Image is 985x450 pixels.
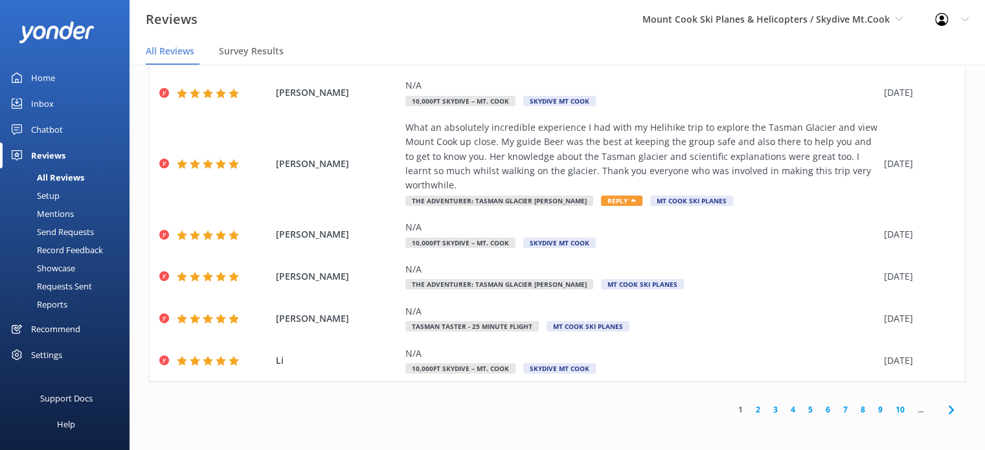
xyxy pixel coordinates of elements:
[40,385,93,411] div: Support Docs
[146,9,198,30] h3: Reviews
[8,295,130,313] a: Reports
[523,238,596,248] span: Skydive Mt Cook
[405,262,877,276] div: N/A
[219,45,284,58] span: Survey Results
[8,277,92,295] div: Requests Sent
[819,403,837,416] a: 6
[767,403,784,416] a: 3
[732,403,749,416] a: 1
[405,196,593,206] span: The Adventurer: Tasman Glacier [PERSON_NAME]
[57,411,75,437] div: Help
[8,295,67,313] div: Reports
[31,65,55,91] div: Home
[31,117,63,142] div: Chatbot
[405,346,877,361] div: N/A
[884,157,949,171] div: [DATE]
[8,259,130,277] a: Showcase
[31,342,62,368] div: Settings
[31,142,65,168] div: Reviews
[405,238,515,248] span: 10,000ft Skydive – Mt. Cook
[405,304,877,319] div: N/A
[8,205,130,223] a: Mentions
[405,321,539,332] span: Tasman Taster - 25 minute flight
[802,403,819,416] a: 5
[523,363,596,374] span: Skydive Mt Cook
[31,91,54,117] div: Inbox
[872,403,889,416] a: 9
[8,277,130,295] a: Requests Sent
[8,168,84,186] div: All Reviews
[8,186,130,205] a: Setup
[405,220,877,234] div: N/A
[276,227,399,242] span: [PERSON_NAME]
[276,157,399,171] span: [PERSON_NAME]
[8,241,103,259] div: Record Feedback
[601,279,684,289] span: Mt Cook Ski Planes
[8,223,94,241] div: Send Requests
[884,85,949,100] div: [DATE]
[8,186,60,205] div: Setup
[911,403,930,416] span: ...
[854,403,872,416] a: 8
[8,205,74,223] div: Mentions
[405,78,877,93] div: N/A
[8,223,130,241] a: Send Requests
[749,403,767,416] a: 2
[146,45,194,58] span: All Reviews
[31,316,80,342] div: Recommend
[405,363,515,374] span: 10,000ft Skydive – Mt. Cook
[884,354,949,368] div: [DATE]
[405,96,515,106] span: 10,000ft Skydive – Mt. Cook
[405,120,877,193] div: What an absolutely incredible experience I had with my Helihike trip to explore the Tasman Glacie...
[405,279,593,289] span: The Adventurer: Tasman Glacier [PERSON_NAME]
[8,241,130,259] a: Record Feedback
[276,311,399,326] span: [PERSON_NAME]
[276,269,399,284] span: [PERSON_NAME]
[523,96,596,106] span: Skydive Mt Cook
[276,354,399,368] span: Li
[276,85,399,100] span: [PERSON_NAME]
[642,13,890,25] span: Mount Cook Ski Planes & Helicopters / Skydive Mt.Cook
[884,311,949,326] div: [DATE]
[8,168,130,186] a: All Reviews
[884,227,949,242] div: [DATE]
[8,259,75,277] div: Showcase
[650,196,733,206] span: Mt Cook Ski Planes
[889,403,911,416] a: 10
[884,269,949,284] div: [DATE]
[547,321,629,332] span: Mt Cook Ski Planes
[784,403,802,416] a: 4
[19,21,94,43] img: yonder-white-logo.png
[837,403,854,416] a: 7
[601,196,642,206] span: Reply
